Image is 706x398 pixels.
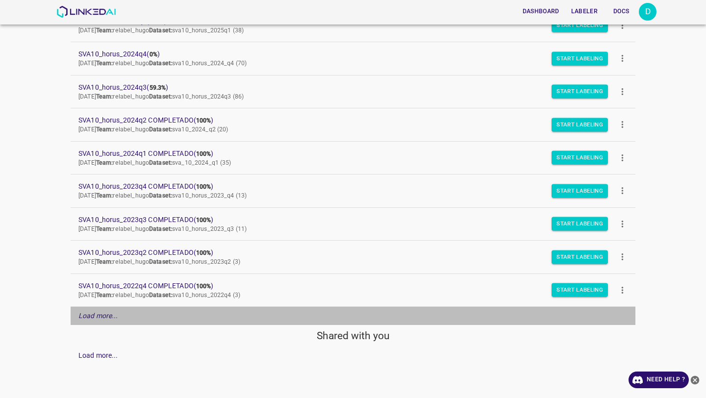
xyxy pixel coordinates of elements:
[96,126,113,133] b: Team:
[629,372,689,388] a: Need Help ?
[96,225,113,232] b: Team:
[71,142,635,174] a: SVA10_horus_2024q1 COMPLETADO(100%)[DATE]Team:relabel_hugoDataset:sva_10_2024_q1 (35)
[56,6,116,18] img: LinkedAI
[149,27,172,34] b: Dataset:
[71,9,635,42] a: SVA10_horus_2025q1(100%)[DATE]Team:relabel_hugoDataset:sva10_horus_2025q1 (38)
[552,85,608,99] button: Start Labeling
[71,108,635,141] a: SVA10_horus_2024q2 COMPLETADO(100%)[DATE]Team:relabel_hugoDataset:sva10_2024_q2 (20)
[78,27,244,34] span: [DATE] relabel_hugo sva10_horus_2025q1 (38)
[604,1,639,22] a: Docs
[605,3,637,20] button: Docs
[71,307,635,325] div: Load more...
[552,217,608,231] button: Start Labeling
[149,159,172,166] b: Dataset:
[78,312,118,320] em: Load more...
[96,60,113,67] b: Team:
[149,93,172,100] b: Dataset:
[611,180,633,202] button: more
[565,1,604,22] a: Labeler
[611,80,633,102] button: more
[611,114,633,136] button: more
[552,118,608,131] button: Start Labeling
[611,246,633,268] button: more
[196,150,211,157] b: 100%
[78,225,247,232] span: [DATE] relabel_hugo sva10_horus_2023_q3 (11)
[78,115,612,125] span: SVA10_horus_2024q2 COMPLETADO ( )
[78,292,240,298] span: [DATE] relabel_hugo sva10_horus_2022q4 (3)
[78,192,247,199] span: [DATE] relabel_hugo sva10_horus_2023_q4 (13)
[150,84,166,91] b: 59.3%
[196,117,211,124] b: 100%
[149,292,172,298] b: Dataset:
[78,93,244,100] span: [DATE] relabel_hugo sva10_horus_2024q3 (86)
[78,350,118,361] div: Load more...
[689,372,701,388] button: close-help
[71,42,635,75] a: SVA10_horus_2024q4(0%)[DATE]Team:relabel_hugoDataset:sva10_horus_2024_q4 (70)
[96,258,113,265] b: Team:
[639,3,656,21] div: D
[71,75,635,108] a: SVA10_horus_2024q3(59.3%)[DATE]Team:relabel_hugoDataset:sva10_horus_2024q3 (86)
[78,126,228,133] span: [DATE] relabel_hugo sva10_2024_q2 (20)
[96,159,113,166] b: Team:
[71,329,635,343] h5: Shared with you
[78,60,247,67] span: [DATE] relabel_hugo sva10_horus_2024_q4 (70)
[517,1,565,22] a: Dashboard
[78,258,240,265] span: [DATE] relabel_hugo sva10_horus_2023q2 (3)
[78,181,612,192] span: SVA10_horus_2023q4 COMPLETADO ( )
[71,174,635,207] a: SVA10_horus_2023q4 COMPLETADO(100%)[DATE]Team:relabel_hugoDataset:sva10_horus_2023_q4 (13)
[149,192,172,199] b: Dataset:
[196,249,211,256] b: 100%
[567,3,602,20] button: Labeler
[96,93,113,100] b: Team:
[78,248,612,258] span: SVA10_horus_2023q2 COMPLETADO ( )
[611,279,633,301] button: more
[552,184,608,198] button: Start Labeling
[150,51,157,58] b: 0%
[639,3,656,21] button: Open settings
[78,149,612,159] span: SVA10_horus_2024q1 COMPLETADO ( )
[78,49,612,59] span: SVA10_horus_2024q4 ( )
[519,3,563,20] button: Dashboard
[552,51,608,65] button: Start Labeling
[78,215,612,225] span: SVA10_horus_2023q3 COMPLETADO ( )
[78,159,231,166] span: [DATE] relabel_hugo sva_10_2024_q1 (35)
[78,281,612,291] span: SVA10_horus_2022q4 COMPLETADO ( )
[196,217,211,224] b: 100%
[149,225,172,232] b: Dataset:
[611,48,633,70] button: more
[71,347,635,365] div: Load more...
[611,213,633,235] button: more
[196,283,211,290] b: 100%
[149,258,172,265] b: Dataset:
[96,192,113,199] b: Team:
[196,183,211,190] b: 100%
[552,250,608,264] button: Start Labeling
[150,18,165,25] b: 100%
[78,82,612,93] span: SVA10_horus_2024q3 ( )
[71,274,635,307] a: SVA10_horus_2022q4 COMPLETADO(100%)[DATE]Team:relabel_hugoDataset:sva10_horus_2022q4 (3)
[71,208,635,241] a: SVA10_horus_2023q3 COMPLETADO(100%)[DATE]Team:relabel_hugoDataset:sva10_horus_2023_q3 (11)
[552,283,608,297] button: Start Labeling
[96,292,113,298] b: Team:
[552,19,608,32] button: Start Labeling
[149,60,172,67] b: Dataset:
[611,14,633,36] button: more
[149,126,172,133] b: Dataset:
[611,147,633,169] button: more
[552,151,608,165] button: Start Labeling
[96,27,113,34] b: Team:
[71,241,635,274] a: SVA10_horus_2023q2 COMPLETADO(100%)[DATE]Team:relabel_hugoDataset:sva10_horus_2023q2 (3)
